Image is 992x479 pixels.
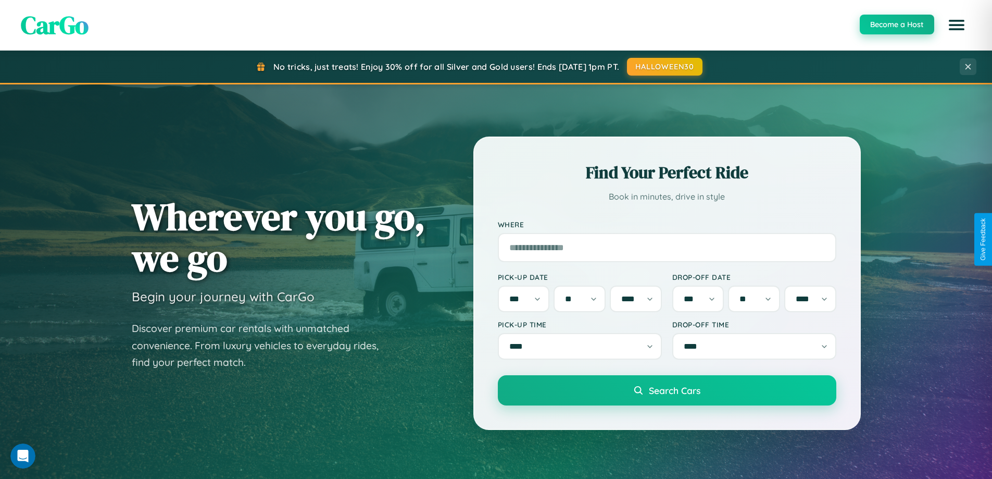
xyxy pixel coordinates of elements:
[10,444,35,469] iframe: Intercom live chat
[132,289,315,304] h3: Begin your journey with CarGo
[672,273,836,281] label: Drop-off Date
[21,8,89,42] span: CarGo
[498,375,836,406] button: Search Cars
[672,320,836,329] label: Drop-off Time
[980,218,987,261] div: Give Feedback
[132,320,392,371] p: Discover premium car rentals with unmatched convenience. From luxury vehicles to everyday rides, ...
[649,385,700,396] span: Search Cars
[942,10,971,40] button: Open menu
[498,320,662,329] label: Pick-up Time
[498,273,662,281] label: Pick-up Date
[132,196,425,278] h1: Wherever you go, we go
[498,189,836,204] p: Book in minutes, drive in style
[273,62,619,72] span: No tricks, just treats! Enjoy 30% off for all Silver and Gold users! Ends [DATE] 1pm PT.
[498,161,836,184] h2: Find Your Perfect Ride
[860,15,934,34] button: Become a Host
[498,220,836,229] label: Where
[627,58,702,76] button: HALLOWEEN30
